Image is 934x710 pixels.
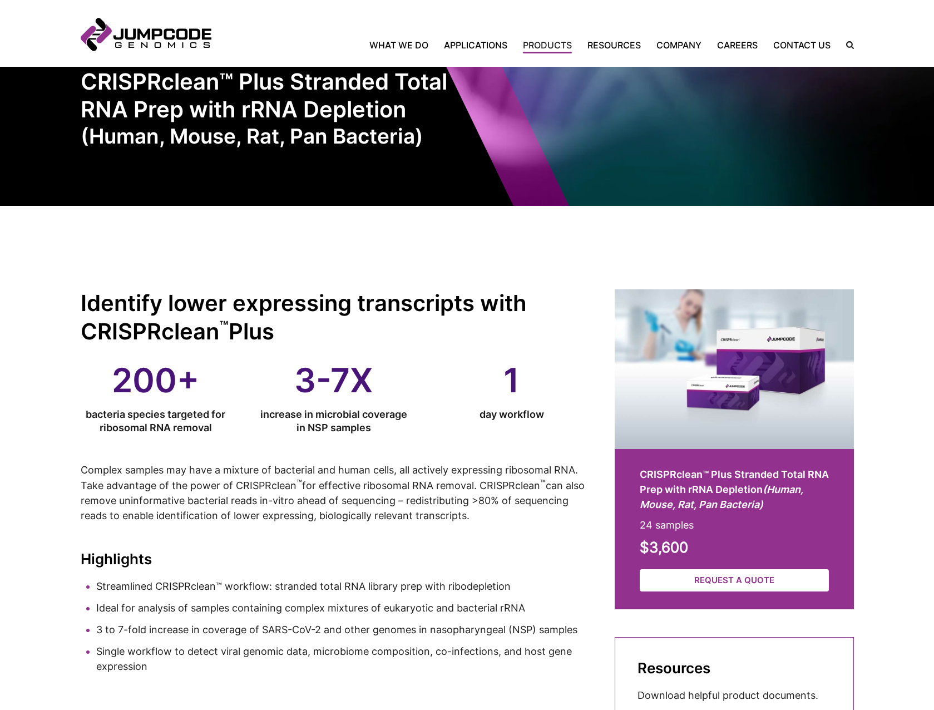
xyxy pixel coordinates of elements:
h2: CRISPRclean™ Plus Stranded Total RNA Prep with rRNA Depletion [640,467,829,512]
data-callout-value: 3-7X [259,363,409,397]
em: (Human, Mouse, Rat, Pan Bacteria) [640,484,803,510]
sup: ™ [219,317,229,335]
a: What We Do [369,38,436,52]
a: Contact Us [765,38,838,52]
sup: ™ [540,479,546,487]
p: Download helpful product documents. [638,688,831,703]
h1: CRISPRclean™ Plus Stranded Total RNA Prep with rRNA Depletion [81,68,467,149]
li: Streamlined CRISPRclean™ workflow: stranded total RNA library prep with ribodepletion [96,579,587,594]
li: Ideal for analysis of samples containing complex mixtures of eukaryotic and bacterial rRNA [96,600,587,615]
a: Company [649,38,709,52]
p: 24 samples [640,517,829,532]
data-callout-description: increase in microbial coverage in NSP samples [259,408,409,435]
li: 3 to 7-fold increase in coverage of SARS-CoV-2 and other genomes in nasopharyngeal (NSP) samples [96,622,587,637]
a: Careers [709,38,765,52]
a: Resources [580,38,649,52]
strong: $3,600 [640,539,688,556]
data-callout-description: bacteria species targeted for ribosomal RNA removal [81,408,231,435]
a: Request a Quote [640,569,829,592]
li: Single workflow to detect viral genomic data, microbiome composition, co-infections, and host gen... [96,644,587,674]
data-callout-value: 200+ [81,363,231,397]
h2: Identify lower expressing transcripts with CRISPRclean Plus [81,289,587,346]
em: (Human, Mouse, Rat, Pan Bacteria) [81,124,467,149]
a: Applications [436,38,515,52]
sup: ™ [296,479,302,487]
h2: Highlights [81,551,587,568]
label: Search the site. [838,41,854,49]
data-callout-value: 1 [437,363,587,397]
data-callout-description: day workflow [437,408,587,421]
p: Complex samples may have a mixture of bacterial and human cells, all actively expressing ribosoma... [81,462,587,523]
h2: Resources [638,660,831,677]
nav: Primary Navigation [211,38,838,52]
a: Products [515,38,580,52]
